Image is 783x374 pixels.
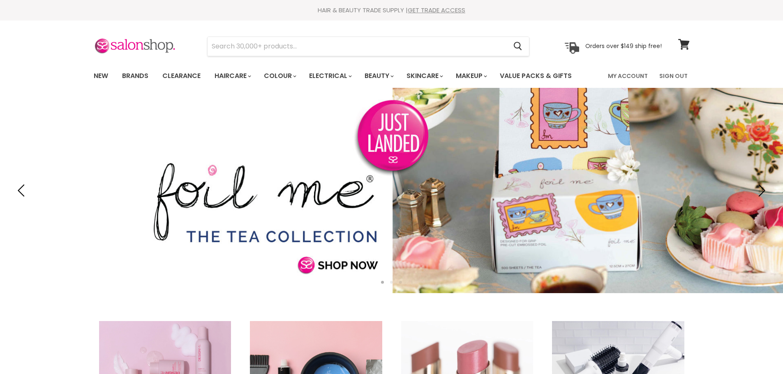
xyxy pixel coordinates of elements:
li: Page dot 3 [399,281,402,284]
li: Page dot 1 [381,281,384,284]
p: Orders over $149 ship free! [585,42,662,50]
a: Colour [258,67,301,85]
button: Next [752,182,769,199]
a: Value Packs & Gifts [494,67,578,85]
div: HAIR & BEAUTY TRADE SUPPLY | [83,6,700,14]
button: Previous [14,182,31,199]
a: Skincare [400,67,448,85]
a: Makeup [450,67,492,85]
form: Product [207,37,529,56]
a: Beauty [358,67,399,85]
input: Search [208,37,507,56]
button: Search [507,37,529,56]
li: Page dot 2 [390,281,393,284]
a: GET TRADE ACCESS [408,6,465,14]
a: Sign Out [654,67,693,85]
a: Brands [116,67,155,85]
a: My Account [603,67,653,85]
a: Clearance [156,67,207,85]
a: New [88,67,114,85]
a: Haircare [208,67,256,85]
a: Electrical [303,67,357,85]
nav: Main [83,64,700,88]
ul: Main menu [88,64,591,88]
